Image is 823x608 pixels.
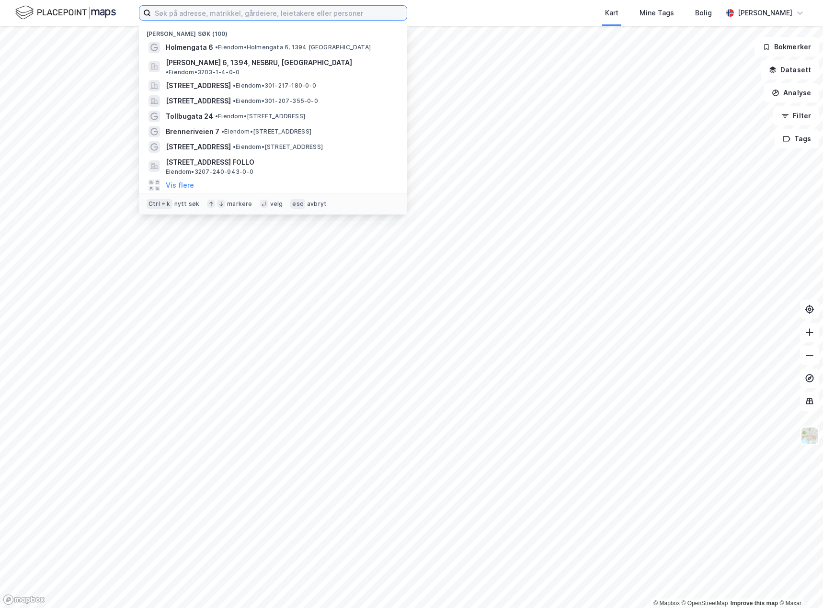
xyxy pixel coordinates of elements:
[166,126,219,137] span: Brenneriveien 7
[775,562,823,608] div: Kontrollprogram for chat
[215,44,218,51] span: •
[233,143,323,151] span: Eiendom • [STREET_ADDRESS]
[215,113,218,120] span: •
[215,44,371,51] span: Eiendom • Holmengata 6, 1394 [GEOGRAPHIC_DATA]
[166,42,213,53] span: Holmengata 6
[147,199,172,209] div: Ctrl + k
[775,562,823,608] iframe: Chat Widget
[221,128,224,135] span: •
[139,23,407,40] div: [PERSON_NAME] søk (100)
[166,68,240,76] span: Eiendom • 3203-1-4-0-0
[151,6,407,20] input: Søk på adresse, matrikkel, gårdeiere, leietakere eller personer
[290,199,305,209] div: esc
[166,168,253,176] span: Eiendom • 3207-240-943-0-0
[270,200,283,208] div: velg
[166,57,352,68] span: [PERSON_NAME] 6, 1394, NESBRU, [GEOGRAPHIC_DATA]
[221,128,311,135] span: Eiendom • [STREET_ADDRESS]
[738,7,792,19] div: [PERSON_NAME]
[166,180,194,191] button: Vis flere
[640,7,674,19] div: Mine Tags
[215,113,305,120] span: Eiendom • [STREET_ADDRESS]
[233,82,236,89] span: •
[166,80,231,91] span: [STREET_ADDRESS]
[166,157,396,168] span: [STREET_ADDRESS] FOLLO
[233,97,318,105] span: Eiendom • 301-207-355-0-0
[15,4,116,21] img: logo.f888ab2527a4732fd821a326f86c7f29.svg
[166,141,231,153] span: [STREET_ADDRESS]
[307,200,327,208] div: avbryt
[166,68,169,76] span: •
[605,7,618,19] div: Kart
[174,200,200,208] div: nytt søk
[695,7,712,19] div: Bolig
[166,95,231,107] span: [STREET_ADDRESS]
[233,97,236,104] span: •
[233,143,236,150] span: •
[166,111,213,122] span: Tollbugata 24
[227,200,252,208] div: markere
[233,82,316,90] span: Eiendom • 301-217-180-0-0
